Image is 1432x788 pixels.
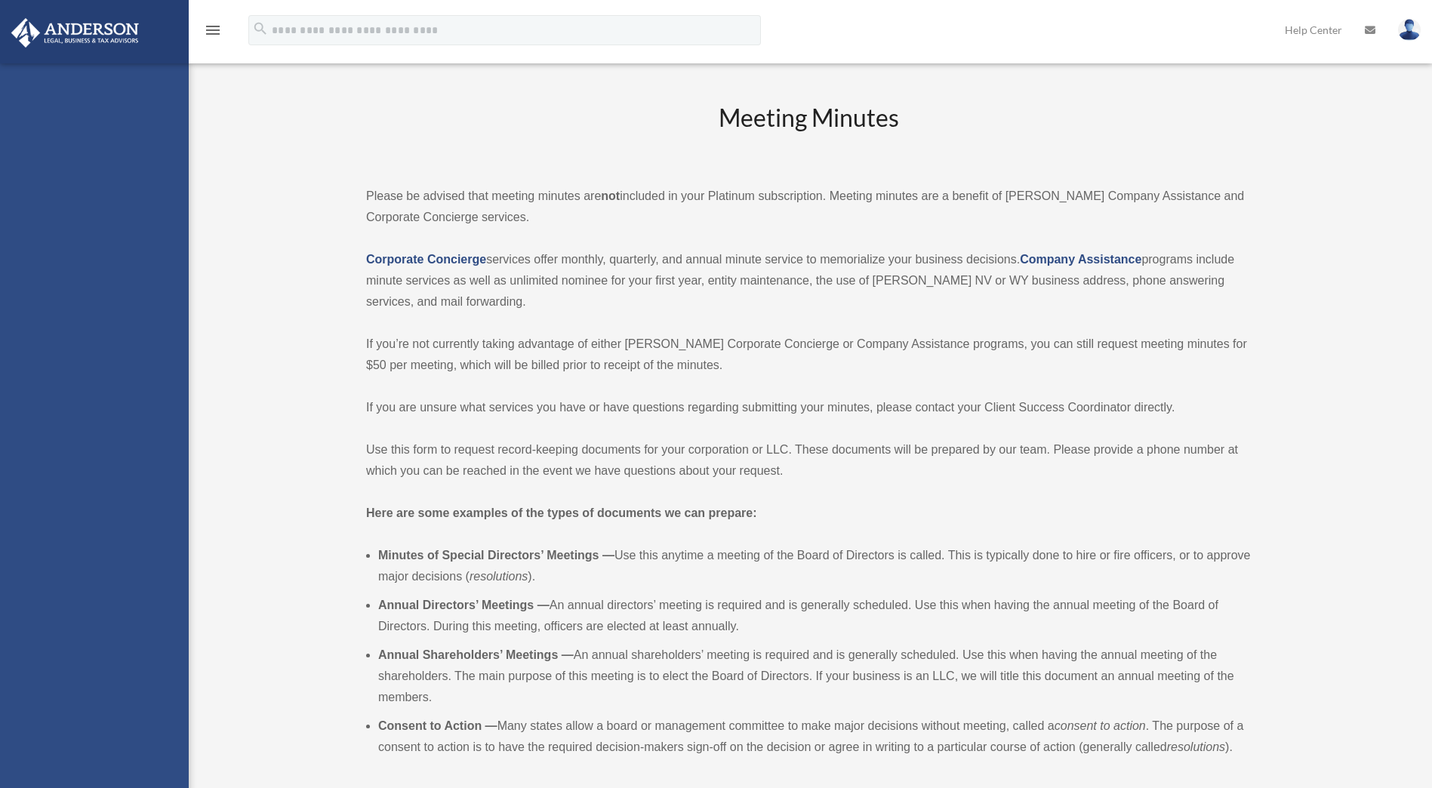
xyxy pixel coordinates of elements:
[366,397,1251,418] p: If you are unsure what services you have or have questions regarding submitting your minutes, ple...
[1113,719,1146,732] em: action
[378,595,1251,637] li: An annual directors’ meeting is required and is generally scheduled. Use this when having the ann...
[366,506,757,519] strong: Here are some examples of the types of documents we can prepare:
[378,599,550,611] b: Annual Directors’ Meetings —
[7,18,143,48] img: Anderson Advisors Platinum Portal
[366,439,1251,482] p: Use this form to request record-keeping documents for your corporation or LLC. These documents wi...
[1020,253,1141,266] a: Company Assistance
[366,334,1251,376] p: If you’re not currently taking advantage of either [PERSON_NAME] Corporate Concierge or Company A...
[204,21,222,39] i: menu
[378,719,497,732] b: Consent to Action —
[252,20,269,37] i: search
[378,716,1251,758] li: Many states allow a board or management committee to make major decisions without meeting, called...
[366,253,486,266] a: Corporate Concierge
[366,101,1251,164] h2: Meeting Minutes
[378,549,614,562] b: Minutes of Special Directors’ Meetings —
[204,26,222,39] a: menu
[1398,19,1421,41] img: User Pic
[378,645,1251,708] li: An annual shareholders’ meeting is required and is generally scheduled. Use this when having the ...
[366,249,1251,312] p: services offer monthly, quarterly, and annual minute service to memorialize your business decisio...
[1055,719,1110,732] em: consent to
[470,570,528,583] em: resolutions
[601,189,620,202] strong: not
[1167,740,1225,753] em: resolutions
[378,545,1251,587] li: Use this anytime a meeting of the Board of Directors is called. This is typically done to hire or...
[378,648,574,661] b: Annual Shareholders’ Meetings —
[366,186,1251,228] p: Please be advised that meeting minutes are included in your Platinum subscription. Meeting minute...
